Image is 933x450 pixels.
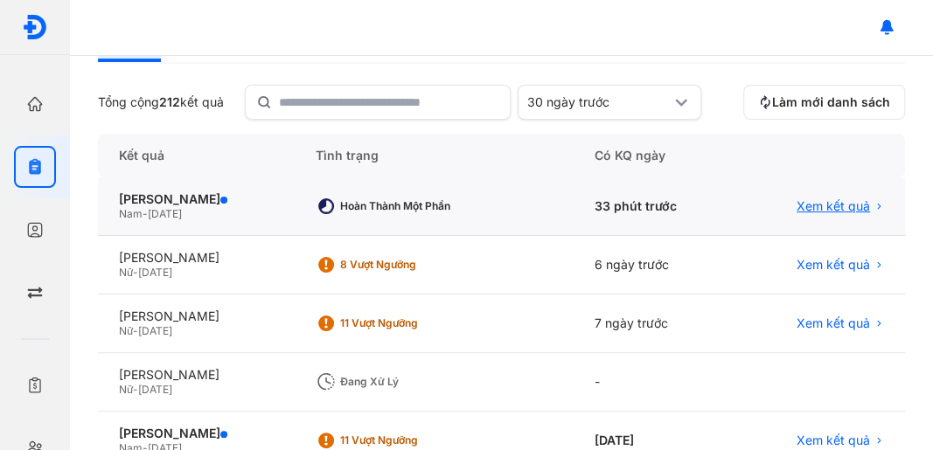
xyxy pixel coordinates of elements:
[340,375,480,389] div: Đang xử lý
[138,266,172,279] span: [DATE]
[797,257,870,273] span: Xem kết quả
[138,383,172,396] span: [DATE]
[574,177,736,236] div: 33 phút trước
[119,367,274,383] div: [PERSON_NAME]
[574,236,736,294] div: 6 ngày trước
[119,250,274,266] div: [PERSON_NAME]
[119,308,274,324] div: [PERSON_NAME]
[340,258,480,272] div: 8 Vượt ngưỡng
[295,134,574,177] div: Tình trạng
[772,94,890,110] span: Làm mới danh sách
[340,316,480,330] div: 11 Vượt ngưỡng
[743,85,905,120] button: Làm mới danh sách
[340,199,480,213] div: Hoàn thành một phần
[138,324,172,337] span: [DATE]
[527,94,671,110] div: 30 ngày trước
[148,207,182,220] span: [DATE]
[574,294,736,353] div: 7 ngày trước
[133,266,138,279] span: -
[143,207,148,220] span: -
[119,207,143,220] span: Nam
[574,134,736,177] div: Có KQ ngày
[98,94,224,110] div: Tổng cộng kết quả
[340,433,480,447] div: 11 Vượt ngưỡng
[797,198,870,214] span: Xem kết quả
[98,134,295,177] div: Kết quả
[119,383,133,396] span: Nữ
[159,94,180,109] span: 212
[133,383,138,396] span: -
[119,191,274,207] div: [PERSON_NAME]
[22,14,48,40] img: logo
[574,353,736,412] div: -
[797,315,870,331] span: Xem kết quả
[119,426,274,441] div: [PERSON_NAME]
[133,324,138,337] span: -
[797,433,870,448] span: Xem kết quả
[119,266,133,279] span: Nữ
[119,324,133,337] span: Nữ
